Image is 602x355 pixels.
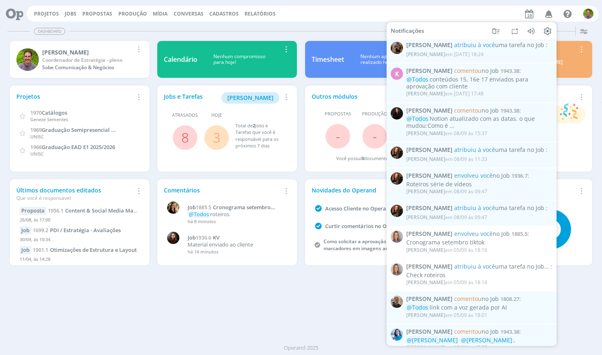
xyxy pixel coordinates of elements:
[406,107,453,114] span: [PERSON_NAME]
[188,211,286,218] p: roteiros
[406,42,552,49] span: :
[164,92,281,104] div: Jobs e Tarefas
[227,94,274,102] span: [PERSON_NAME]
[406,115,552,129] div: Notion atualizado com as datas. o que mudou:Como é ...
[406,231,453,237] span: [PERSON_NAME]
[211,112,222,119] span: Hoje
[82,10,112,17] span: Propostas
[500,106,519,114] span: 1943.38
[511,172,527,179] span: 1936.7
[407,115,428,122] span: @Todos
[406,129,445,136] span: [PERSON_NAME]
[406,279,445,286] span: [PERSON_NAME]
[406,68,453,75] span: [PERSON_NAME]
[188,235,286,241] a: Job1936.6KV
[454,204,495,212] span: atribuiu à você
[118,10,147,17] a: Produção
[16,186,133,202] div: Últimos documentos editados
[454,146,544,154] span: uma tarefa no Job
[65,207,159,214] span: Content & Social Media Management
[583,7,594,21] button: T
[188,204,271,217] span: Cronograma setembro tiktok
[325,111,351,118] span: Propostas
[42,126,136,133] span: Graduação Semipresencial 2025/2026
[20,254,140,266] div: 11/04, às 14:28
[406,239,552,246] div: Cronograma setembro tiktok
[42,109,67,116] span: Catálogos
[454,328,499,335] span: no Job
[30,151,44,157] span: UNISC
[312,54,344,64] div: Timesheet
[242,11,278,17] button: Relatórios
[33,226,121,234] a: 1699.2PDI / Estratégia - Avaliações
[454,67,499,75] span: no Job
[406,172,453,179] span: [PERSON_NAME]
[16,92,133,101] div: Projetos
[406,52,484,57] div: em [DATE] 18:24
[62,11,79,17] button: Jobs
[406,189,487,194] div: em 08/09 às 09:47
[312,92,428,101] div: Outros módulos
[16,48,39,71] img: T
[406,296,453,303] span: [PERSON_NAME]
[20,235,140,246] div: 30/04, às 10:34
[33,227,48,234] span: 1699.2
[174,10,204,17] a: Conversas
[336,155,413,162] div: Você possui documentos em atraso
[50,246,137,253] span: Otimizações de Estrutura e Layout
[454,106,482,114] span: comentou
[454,295,482,303] span: comentou
[188,204,286,211] a: Job1885.5Cronograma setembro tiktok
[500,328,519,335] span: 1943.38
[325,205,397,212] a: Acesso Cliente no Operand :)
[189,210,209,218] span: @Todos
[406,231,552,237] span: :
[391,68,403,80] div: K
[34,28,65,35] span: Dashboard
[253,122,255,129] span: 2
[406,312,487,318] div: em 05/09 às 18:01
[373,127,377,145] span: -
[116,11,149,17] button: Produção
[30,109,67,116] a: 1970Catálogos
[167,232,179,244] img: E
[406,296,552,303] span: :
[406,263,453,270] span: [PERSON_NAME]
[406,247,487,253] div: em 05/09 às 18:16
[30,116,68,122] span: Geneze Sementes
[150,11,170,17] button: Mídia
[407,336,458,344] span: @[PERSON_NAME]
[153,10,167,17] a: Mídia
[30,143,115,151] a: 1966Graduação EAD E1 2025/2026
[188,249,218,255] span: há 14 minutos
[454,230,493,237] span: envolveu você
[406,147,453,154] span: [PERSON_NAME]
[406,205,552,212] span: :
[324,238,429,252] a: Como solicitar a aprovação de peças e inserir marcadores em imagens anexadas a um job?
[30,133,44,140] span: UNISC
[406,181,552,188] div: Roteiros série de vídeos
[406,107,552,114] span: :
[407,75,428,83] span: @Todos
[336,127,340,145] span: -
[391,263,403,275] img: A
[406,51,445,58] span: [PERSON_NAME]
[461,336,512,344] span: @[PERSON_NAME]
[406,328,453,335] span: [PERSON_NAME]
[20,246,31,254] div: Job
[196,204,211,211] span: 1885.5
[10,41,149,78] a: T[PERSON_NAME]Coordenador de Estratégia - plenoSobe Comunicação & Negócios
[391,172,403,184] img: T
[207,11,241,17] button: Cadastros
[406,205,453,212] span: [PERSON_NAME]
[312,186,428,194] div: Novidades do Operand
[171,11,206,17] button: Conversas
[454,41,495,49] span: atribuiu à você
[20,226,31,235] div: Job
[80,11,115,17] button: Propostas
[406,344,445,351] span: [PERSON_NAME]
[33,246,48,253] span: 1901.1
[406,328,552,335] span: :
[454,262,544,270] span: uma tarefa no Job
[172,112,198,119] span: Atrasados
